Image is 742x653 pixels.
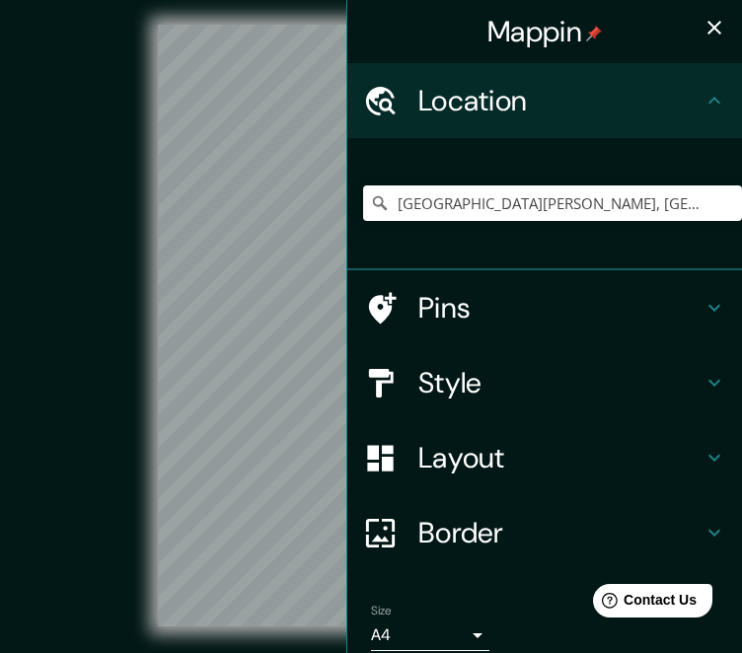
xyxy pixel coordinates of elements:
[347,420,742,495] div: Layout
[158,25,583,626] canvas: Map
[418,515,703,550] h4: Border
[371,603,392,619] label: Size
[371,619,489,651] div: A4
[586,26,602,41] img: pin-icon.png
[347,495,742,570] div: Border
[347,345,742,420] div: Style
[487,14,602,49] h4: Mappin
[418,83,703,118] h4: Location
[566,576,720,631] iframe: Help widget launcher
[418,440,703,475] h4: Layout
[418,365,703,400] h4: Style
[418,290,703,326] h4: Pins
[347,270,742,345] div: Pins
[363,185,742,221] input: Pick your city or area
[347,63,742,138] div: Location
